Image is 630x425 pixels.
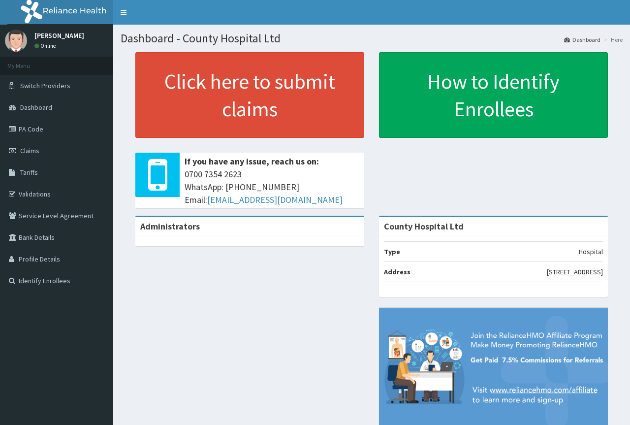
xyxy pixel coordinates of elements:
span: Tariffs [20,168,38,177]
a: How to Identify Enrollees [379,52,608,138]
a: [EMAIL_ADDRESS][DOMAIN_NAME] [207,194,343,205]
strong: County Hospital Ltd [384,221,464,232]
b: If you have any issue, reach us on: [185,156,319,167]
b: Address [384,267,410,276]
h1: Dashboard - County Hospital Ltd [121,32,623,45]
a: Dashboard [564,35,600,44]
p: [STREET_ADDRESS] [547,267,603,277]
p: [PERSON_NAME] [34,32,84,39]
a: Click here to submit claims [135,52,364,138]
li: Here [601,35,623,44]
p: Hospital [579,247,603,257]
b: Type [384,247,400,256]
span: Switch Providers [20,81,70,90]
span: Dashboard [20,103,52,112]
span: 0700 7354 2623 WhatsApp: [PHONE_NUMBER] Email: [185,168,359,206]
img: User Image [5,30,27,52]
span: Claims [20,146,39,155]
a: Online [34,42,58,49]
b: Administrators [140,221,200,232]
